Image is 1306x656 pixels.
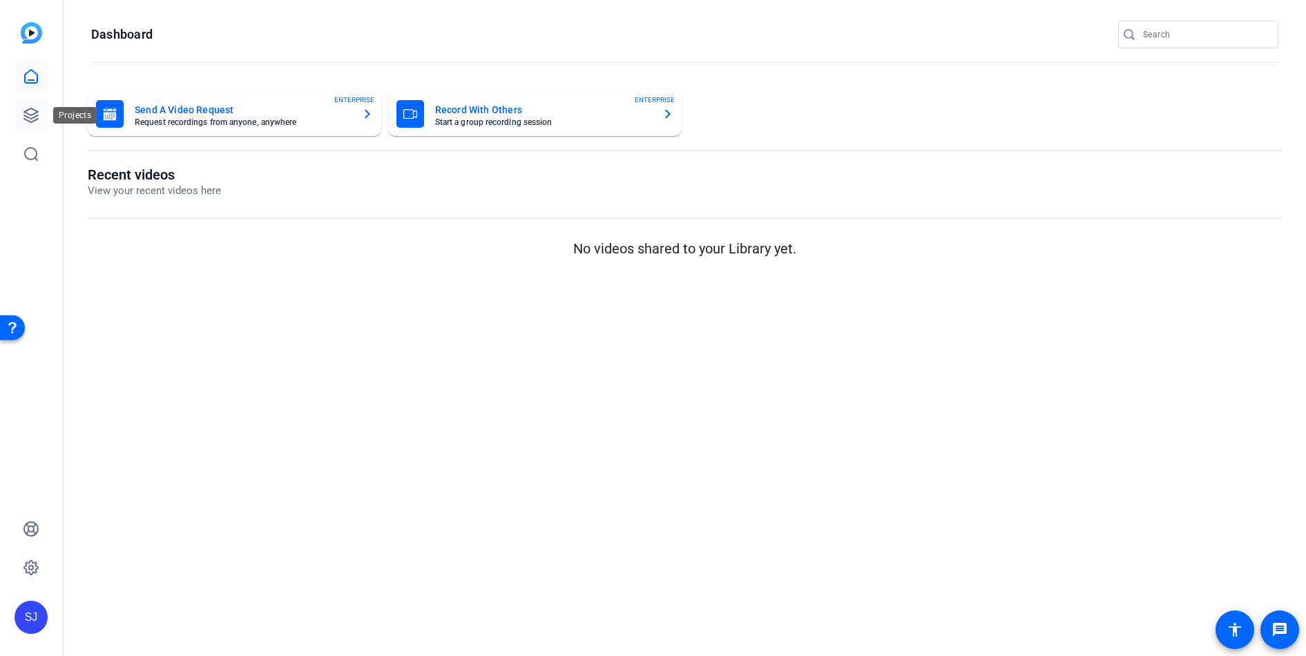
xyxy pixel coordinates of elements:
[88,238,1282,259] p: No videos shared to your Library yet.
[435,102,651,118] mat-card-title: Record With Others
[1227,621,1243,638] mat-icon: accessibility
[88,166,221,183] h1: Recent videos
[88,92,381,136] button: Send A Video RequestRequest recordings from anyone, anywhereENTERPRISE
[334,95,374,105] span: ENTERPRISE
[635,95,675,105] span: ENTERPRISE
[88,183,221,199] p: View your recent videos here
[91,26,153,43] h1: Dashboard
[135,102,351,118] mat-card-title: Send A Video Request
[135,118,351,126] mat-card-subtitle: Request recordings from anyone, anywhere
[21,22,42,44] img: blue-gradient.svg
[15,601,48,634] div: SJ
[435,118,651,126] mat-card-subtitle: Start a group recording session
[53,107,97,124] div: Projects
[1271,621,1288,638] mat-icon: message
[388,92,682,136] button: Record With OthersStart a group recording sessionENTERPRISE
[1143,26,1267,43] input: Search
